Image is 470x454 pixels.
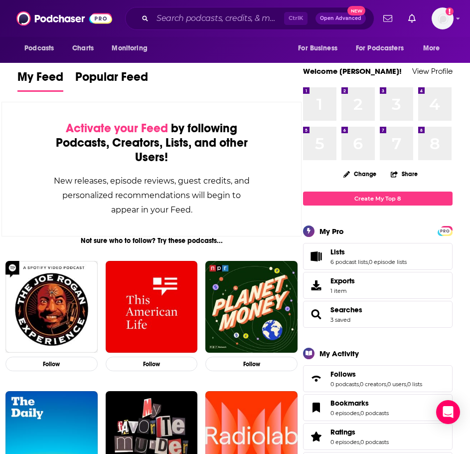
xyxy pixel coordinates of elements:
[432,7,454,29] button: Show profile menu
[359,410,360,417] span: ,
[356,41,404,55] span: For Podcasters
[416,39,453,58] button: open menu
[75,69,148,90] span: Popular Feed
[66,121,168,136] span: Activate your Feed
[284,12,308,25] span: Ctrl K
[125,7,374,30] div: Search podcasts, credits, & more...
[330,247,345,256] span: Lists
[330,399,389,408] a: Bookmarks
[52,121,251,165] div: by following Podcasts, Creators, Lists, and other Users!
[303,66,402,76] a: Welcome [PERSON_NAME]!
[390,164,418,184] button: Share
[386,381,387,388] span: ,
[359,439,360,446] span: ,
[17,69,63,92] a: My Feed
[330,287,355,294] span: 1 item
[205,261,298,353] img: Planet Money
[330,428,389,437] a: Ratings
[330,410,359,417] a: 0 episodes
[298,41,337,55] span: For Business
[72,41,94,55] span: Charts
[330,276,355,285] span: Exports
[379,10,396,27] a: Show notifications dropdown
[330,370,356,379] span: Follows
[330,247,407,256] a: Lists
[446,7,454,15] svg: Add a profile image
[319,227,344,236] div: My Pro
[153,10,284,26] input: Search podcasts, credits, & more...
[5,261,98,353] img: The Joe Rogan Experience
[368,258,369,265] span: ,
[436,400,460,424] div: Open Intercom Messenger
[303,301,453,328] span: Searches
[307,430,326,444] a: Ratings
[291,39,350,58] button: open menu
[439,227,451,234] a: PRO
[5,357,98,371] button: Follow
[330,381,359,388] a: 0 podcasts
[337,168,382,180] button: Change
[106,261,198,353] img: This American Life
[17,69,63,90] span: My Feed
[360,439,389,446] a: 0 podcasts
[52,174,251,217] div: New releases, episode reviews, guest credits, and personalized recommendations will begin to appe...
[369,258,407,265] a: 0 episode lists
[407,381,422,388] a: 0 lists
[423,41,440,55] span: More
[105,39,160,58] button: open menu
[319,349,359,358] div: My Activity
[205,357,298,371] button: Follow
[315,12,366,24] button: Open AdvancedNew
[307,278,326,292] span: Exports
[360,410,389,417] a: 0 podcasts
[406,381,407,388] span: ,
[432,7,454,29] span: Logged in as ILATeam
[330,316,350,323] a: 3 saved
[330,399,369,408] span: Bookmarks
[360,381,386,388] a: 0 creators
[307,307,326,321] a: Searches
[412,66,453,76] a: View Profile
[404,10,420,27] a: Show notifications dropdown
[359,381,360,388] span: ,
[330,439,359,446] a: 0 episodes
[303,423,453,450] span: Ratings
[347,6,365,15] span: New
[303,243,453,270] span: Lists
[330,305,362,314] a: Searches
[320,16,361,21] span: Open Advanced
[303,365,453,392] span: Follows
[330,258,368,265] a: 6 podcast lists
[106,357,198,371] button: Follow
[16,9,112,28] img: Podchaser - Follow, Share and Rate Podcasts
[1,236,302,245] div: Not sure who to follow? Try these podcasts...
[330,370,422,379] a: Follows
[303,272,453,299] a: Exports
[307,372,326,386] a: Follows
[387,381,406,388] a: 0 users
[307,249,326,263] a: Lists
[112,41,147,55] span: Monitoring
[303,192,453,205] a: Create My Top 8
[307,401,326,415] a: Bookmarks
[330,428,355,437] span: Ratings
[439,227,451,235] span: PRO
[75,69,148,92] a: Popular Feed
[66,39,100,58] a: Charts
[432,7,454,29] img: User Profile
[303,394,453,421] span: Bookmarks
[17,39,67,58] button: open menu
[24,41,54,55] span: Podcasts
[349,39,418,58] button: open menu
